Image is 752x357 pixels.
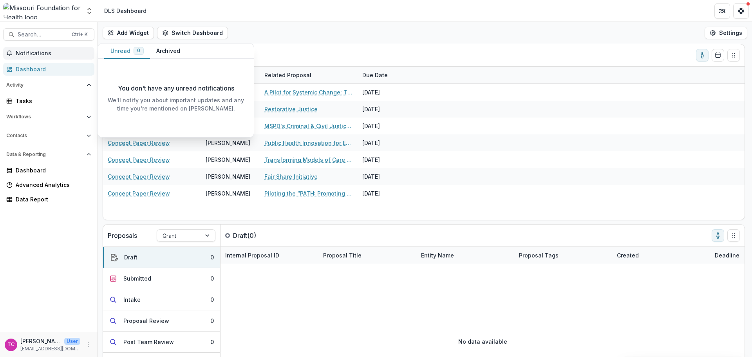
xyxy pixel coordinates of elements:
div: Entity Name [416,247,514,264]
nav: breadcrumb [101,5,150,16]
button: toggle-assigned-to-me [696,49,709,62]
div: [PERSON_NAME] [206,139,250,147]
p: Proposals [108,231,137,240]
div: Post Team Review [123,338,174,346]
div: Due Date [358,71,392,79]
div: [DATE] [358,101,416,118]
div: 0 [210,295,214,304]
div: Due Date [358,67,416,83]
div: [DATE] [358,118,416,134]
button: Open Workflows [3,111,94,123]
button: Calendar [712,49,724,62]
span: Workflows [6,114,83,120]
a: MSPD's Criminal & Civil Justice Partnership [264,122,353,130]
div: Proposal Title [318,247,416,264]
span: 0 [137,48,140,53]
div: Proposal Tags [514,247,612,264]
span: Data & Reporting [6,152,83,157]
div: Created [612,247,710,264]
div: Internal Proposal ID [221,251,284,259]
img: Missouri Foundation for Health logo [3,3,81,19]
div: Internal Proposal ID [221,247,318,264]
div: Tasks [16,97,88,105]
button: Drag [727,49,740,62]
div: Related Proposal [260,67,358,83]
div: Deadline [710,251,744,259]
a: Public Health Innovation for Equity in Rural [US_STATE] [264,139,353,147]
div: Submitted [123,274,151,283]
div: [DATE] [358,185,416,202]
button: Open Activity [3,79,94,91]
button: Intake0 [103,289,220,310]
a: Transforming Models of Care to Enhance Health Equity in [GEOGRAPHIC_DATA][US_STATE] (TMC) [264,156,353,164]
p: You don't have any unread notifications [118,83,234,93]
a: Restorative Justice [264,105,318,113]
div: [PERSON_NAME] [206,156,250,164]
div: [DATE] [358,84,416,101]
div: Data Report [16,195,88,203]
div: Dashboard [16,65,88,73]
p: We'll notify you about important updates and any time you're mentioned on [PERSON_NAME]. [104,96,248,112]
button: Notifications [3,47,94,60]
button: Search... [3,28,94,41]
p: No data available [458,337,507,346]
div: 0 [210,274,214,283]
div: Tori Cope [7,342,14,347]
a: Concept Paper Review [108,156,170,164]
button: Partners [714,3,730,19]
p: Draft ( 0 ) [233,231,292,240]
div: Advanced Analytics [16,181,88,189]
a: Advanced Analytics [3,178,94,191]
a: Piloting the “PATH: Promoting Access To Health” Program [264,189,353,198]
div: 0 [210,338,214,346]
a: Dashboard [3,63,94,76]
div: [PERSON_NAME] [206,172,250,181]
div: Proposal Tags [514,251,563,259]
div: Draft [124,253,137,261]
span: Activity [6,82,83,88]
button: Open Contacts [3,129,94,142]
a: Concept Paper Review [108,189,170,198]
div: [PERSON_NAME] [206,189,250,198]
button: Open Data & Reporting [3,148,94,161]
button: Settings [705,27,747,39]
div: 0 [210,253,214,261]
span: Notifications [16,50,91,57]
div: 0 [210,317,214,325]
div: Related Proposal [260,71,316,79]
a: Dashboard [3,164,94,177]
div: [DATE] [358,168,416,185]
button: Post Team Review0 [103,332,220,353]
div: Dashboard [16,166,88,174]
div: [DATE] [358,134,416,151]
div: [DATE] [358,151,416,168]
button: Unread [104,43,150,59]
button: Proposal Review0 [103,310,220,332]
div: Proposal Review [123,317,169,325]
button: Draft0 [103,247,220,268]
div: Ctrl + K [70,30,89,39]
a: Tasks [3,94,94,107]
p: [EMAIL_ADDRESS][DOMAIN_NAME] [20,345,80,352]
button: Add Widget [103,27,154,39]
button: Archived [150,43,186,59]
button: Open entity switcher [84,3,95,19]
div: Entity Name [416,251,459,259]
div: Intake [123,295,141,304]
span: Search... [18,31,67,38]
button: Switch Dashboard [157,27,228,39]
div: Created [612,251,644,259]
button: Drag [727,229,740,242]
button: Get Help [733,3,749,19]
button: Submitted0 [103,268,220,289]
button: toggle-assigned-to-me [712,229,724,242]
p: User [64,338,80,345]
button: More [83,340,93,350]
a: Data Report [3,193,94,206]
a: A Pilot for Systemic Change: The Southeast [US_STATE] Poverty Task Force [264,88,353,96]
